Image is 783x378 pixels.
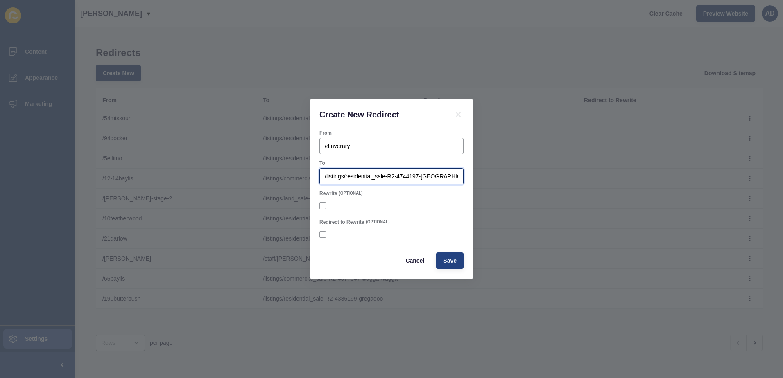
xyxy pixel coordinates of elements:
span: Cancel [405,256,424,265]
span: (OPTIONAL) [366,219,389,225]
label: From [319,130,332,136]
label: Rewrite [319,190,337,197]
button: Cancel [398,252,431,269]
label: To [319,160,325,166]
h1: Create New Redirect [319,109,443,120]
button: Save [436,252,464,269]
span: Save [443,256,457,265]
label: Redirect to Rewrite [319,219,364,225]
span: (OPTIONAL) [339,191,362,196]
